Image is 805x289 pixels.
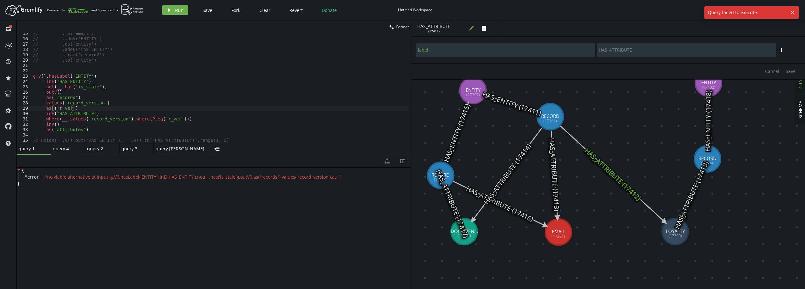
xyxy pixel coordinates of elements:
[226,5,245,15] button: Fork
[396,24,409,30] span: Format
[322,7,337,13] span: Donate
[17,181,19,186] span: }
[17,58,32,63] div: 20
[17,36,32,42] div: 16
[783,67,799,76] button: Save
[17,52,32,58] div: 19
[703,90,713,152] text: HAS_ENTITY (17418)
[17,42,32,47] div: 17
[53,146,78,152] span: query 4
[431,172,450,178] tspan: RECORD
[666,228,685,234] tspan: LOYALTY
[669,233,682,238] tspan: (17399)
[27,174,39,180] span: error
[701,79,716,86] tspan: ENTITY
[17,116,32,122] div: 31
[780,5,800,15] button: Sign In
[552,228,565,235] tspan: EMAIL
[704,6,788,19] span: Query failed to execute.
[466,92,480,97] tspan: (17397)
[428,29,440,33] span: ( 17412 )
[39,174,41,180] span: "
[417,24,451,29] span: HAS_ATTRIBUTE
[466,87,481,93] tspan: ENTITY
[317,5,341,15] button: Donate
[17,79,32,84] div: 24
[701,160,714,165] tspan: (17404)
[285,5,308,15] button: Revert
[231,7,240,13] span: Fork
[259,7,270,13] span: Clear
[91,4,143,16] div: and Sponsored by
[17,100,32,106] div: 28
[17,122,32,127] div: 32
[17,127,32,132] div: 33
[87,146,112,152] span: query 2
[42,174,44,180] span: :
[552,234,565,239] tspan: (17391)
[797,74,803,89] span: GRAPH
[387,20,411,33] button: Format
[22,168,24,173] span: {
[17,63,32,68] div: 21
[121,4,143,15] img: AWS Neptune
[17,138,32,143] div: 35
[175,7,184,13] span: Run
[255,5,275,15] button: Clear
[762,67,782,76] button: Cancel
[541,113,559,119] tspan: RECORD
[17,47,32,52] div: 18
[797,101,803,119] span: SCHEMA
[19,146,44,152] span: query 1
[17,84,32,90] div: 25
[543,118,557,123] tspan: (17388)
[702,85,715,90] tspan: (17402)
[698,155,717,161] tspan: RECORD
[398,8,432,12] div: Untitled Workspace
[162,5,188,15] button: Run
[289,7,303,13] span: Revert
[156,146,205,152] span: query [PERSON_NAME]
[17,106,32,111] div: 29
[17,111,32,116] div: 30
[203,7,212,13] span: Save
[597,43,776,57] input: Property Value
[458,233,471,238] tspan: (17407)
[434,177,447,182] tspan: (17394)
[765,68,779,74] span: Cancel
[17,90,32,95] div: 26
[786,68,796,74] span: Save
[17,74,32,79] div: 23
[121,146,147,152] span: query 3
[198,5,217,15] button: Save
[17,31,32,36] div: 15
[47,5,88,16] div: Powered By
[25,174,27,180] span: "
[451,228,478,234] tspan: DOCUMEN...
[416,43,595,57] input: Property Name
[17,95,32,100] div: 27
[17,132,32,138] div: 34
[45,174,341,180] span: " no viable alternative at input 'g.V().hasLabel('ENTITY').inE('HAS_ENTITY').not(__.has('is_stale...
[17,68,32,74] div: 22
